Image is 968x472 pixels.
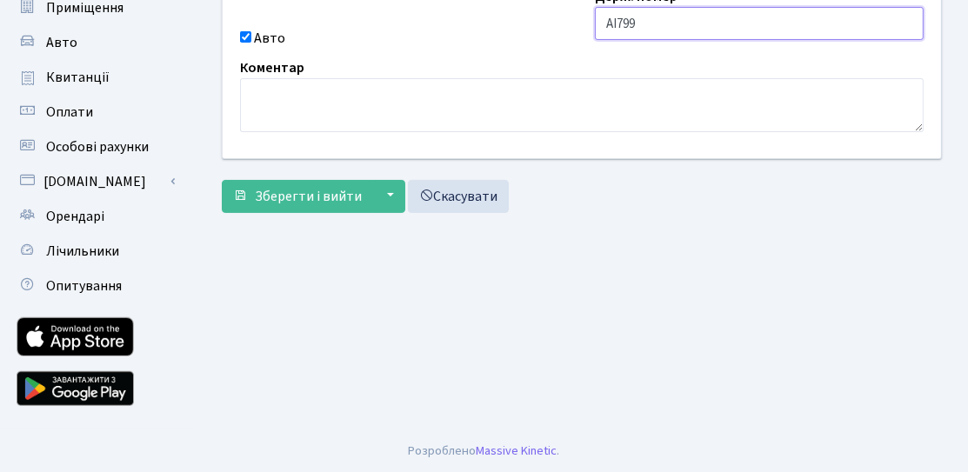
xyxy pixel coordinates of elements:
[46,276,122,296] span: Опитування
[9,164,183,199] a: [DOMAIN_NAME]
[46,242,119,261] span: Лічильники
[255,187,362,206] span: Зберегти і вийти
[9,130,183,164] a: Особові рахунки
[46,33,77,52] span: Авто
[46,137,149,156] span: Особові рахунки
[408,180,509,213] a: Скасувати
[254,28,285,49] label: Авто
[409,442,560,461] div: Розроблено .
[477,442,557,460] a: Massive Kinetic
[9,95,183,130] a: Оплати
[240,57,304,78] label: Коментар
[9,234,183,269] a: Лічильники
[46,68,110,87] span: Квитанції
[9,25,183,60] a: Авто
[46,207,104,226] span: Орендарі
[46,103,93,122] span: Оплати
[9,199,183,234] a: Орендарі
[9,60,183,95] a: Квитанції
[595,7,924,40] input: AA0001AA
[222,180,373,213] button: Зберегти і вийти
[9,269,183,303] a: Опитування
